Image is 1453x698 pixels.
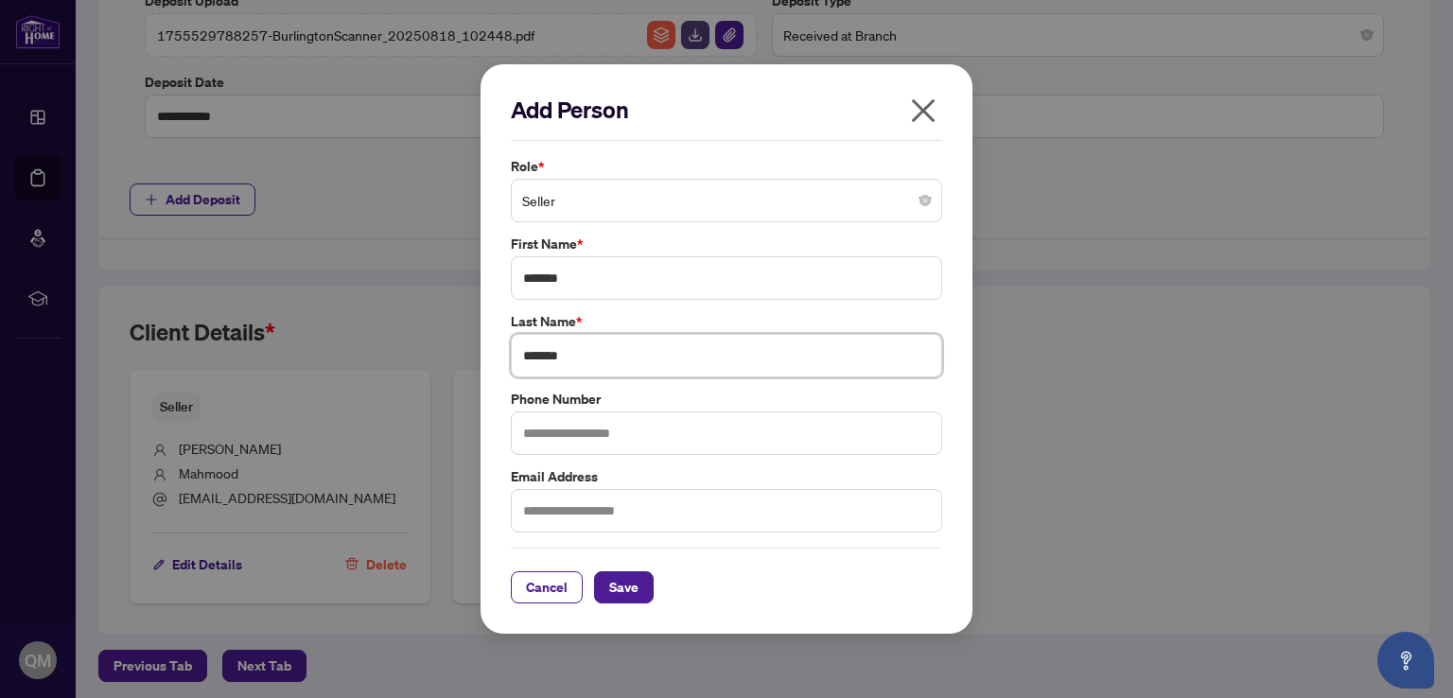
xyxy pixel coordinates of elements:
[511,156,942,177] label: Role
[511,466,942,487] label: Email Address
[919,195,931,206] span: close-circle
[511,571,583,603] button: Cancel
[526,572,568,602] span: Cancel
[1377,632,1434,689] button: Open asap
[511,234,942,254] label: First Name
[908,96,938,126] span: close
[594,571,654,603] button: Save
[609,572,639,602] span: Save
[522,183,931,218] span: Seller
[511,311,942,332] label: Last Name
[511,389,942,410] label: Phone Number
[511,95,942,125] h2: Add Person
